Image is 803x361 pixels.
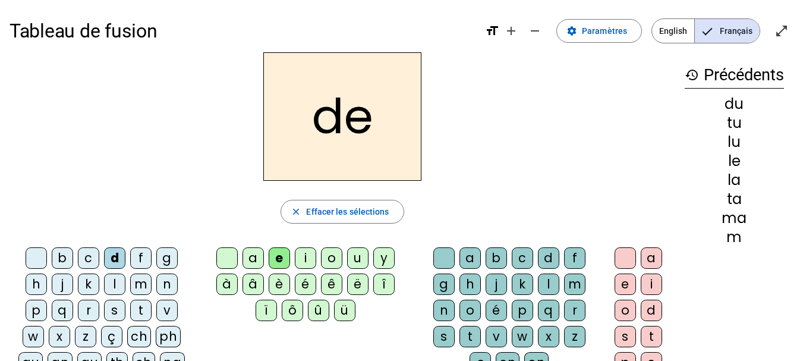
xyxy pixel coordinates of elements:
[156,274,178,295] div: n
[156,326,181,347] div: ph
[512,300,533,321] div: p
[23,326,44,347] div: w
[26,274,47,295] div: h
[10,12,475,50] h1: Tableau de fusion
[652,19,694,43] span: English
[486,300,507,321] div: é
[564,326,585,347] div: z
[641,300,662,321] div: d
[347,274,369,295] div: ë
[685,173,784,187] div: la
[433,326,455,347] div: s
[685,97,784,111] div: du
[101,326,122,347] div: ç
[26,300,47,321] div: p
[512,326,533,347] div: w
[512,274,533,295] div: k
[564,247,585,269] div: f
[282,300,303,321] div: ô
[774,24,789,38] mat-icon: open_in_full
[104,300,125,321] div: s
[321,274,342,295] div: ê
[78,300,99,321] div: r
[156,247,178,269] div: g
[641,247,662,269] div: a
[582,24,627,38] span: Paramètres
[485,24,499,38] mat-icon: format_size
[685,135,784,149] div: lu
[486,326,507,347] div: v
[556,19,642,43] button: Paramètres
[528,24,542,38] mat-icon: remove
[538,274,559,295] div: l
[308,300,329,321] div: û
[459,300,481,321] div: o
[269,247,290,269] div: e
[156,300,178,321] div: v
[538,247,559,269] div: d
[770,19,793,43] button: Entrer en plein écran
[295,247,316,269] div: i
[256,300,277,321] div: ï
[685,116,784,130] div: tu
[538,326,559,347] div: x
[321,247,342,269] div: o
[504,24,518,38] mat-icon: add
[685,211,784,225] div: ma
[459,326,481,347] div: t
[52,300,73,321] div: q
[486,247,507,269] div: b
[130,247,152,269] div: f
[52,247,73,269] div: b
[130,300,152,321] div: t
[695,19,760,43] span: Français
[641,326,662,347] div: t
[127,326,151,347] div: ch
[499,19,523,43] button: Augmenter la taille de la police
[295,274,316,295] div: é
[75,326,96,347] div: z
[78,274,99,295] div: k
[269,274,290,295] div: è
[641,274,662,295] div: i
[615,300,636,321] div: o
[130,274,152,295] div: m
[49,326,70,347] div: x
[615,274,636,295] div: e
[459,247,481,269] div: a
[685,154,784,168] div: le
[291,206,301,217] mat-icon: close
[306,205,389,219] span: Effacer les sélections
[615,326,636,347] div: s
[523,19,547,43] button: Diminuer la taille de la police
[243,247,264,269] div: a
[433,274,455,295] div: g
[685,192,784,206] div: ta
[263,52,421,181] h2: de
[564,300,585,321] div: r
[685,62,784,89] h3: Précédents
[52,274,73,295] div: j
[216,274,238,295] div: à
[373,274,395,295] div: î
[538,300,559,321] div: q
[651,18,760,43] mat-button-toggle-group: Language selection
[433,300,455,321] div: n
[104,274,125,295] div: l
[78,247,99,269] div: c
[104,247,125,269] div: d
[564,274,585,295] div: m
[486,274,507,295] div: j
[685,68,699,82] mat-icon: history
[512,247,533,269] div: c
[243,274,264,295] div: â
[373,247,395,269] div: y
[459,274,481,295] div: h
[566,26,577,36] mat-icon: settings
[334,300,355,321] div: ü
[685,230,784,244] div: m
[281,200,404,224] button: Effacer les sélections
[347,247,369,269] div: u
